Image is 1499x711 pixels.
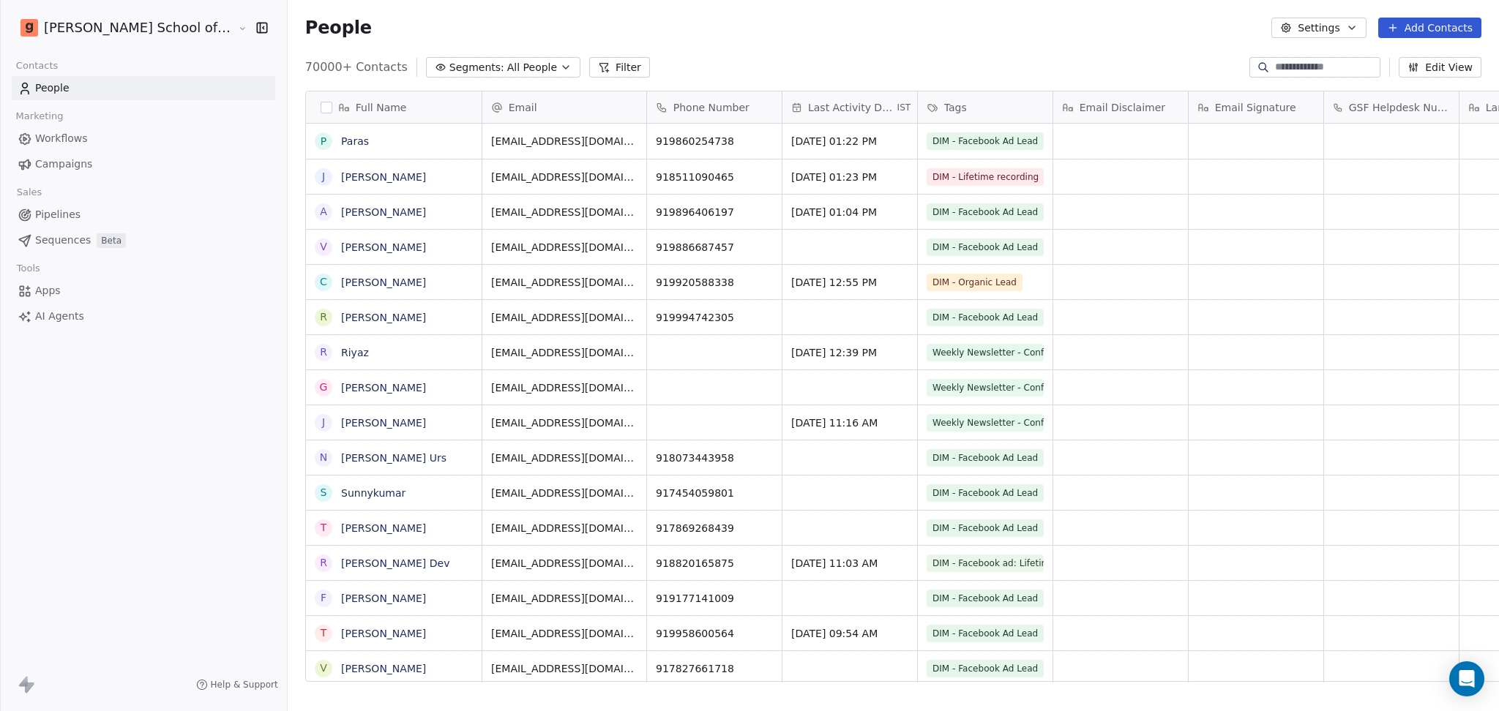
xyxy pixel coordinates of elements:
[791,626,908,641] span: [DATE] 09:54 AM
[322,415,325,430] div: J
[927,590,1044,607] span: DIM - Facebook Ad Lead
[656,626,773,641] span: 919958600564
[35,131,88,146] span: Workflows
[10,55,64,77] span: Contacts
[927,484,1044,502] span: DIM - Facebook Ad Lead
[35,80,70,96] span: People
[927,132,1044,150] span: DIM - Facebook Ad Lead
[341,241,426,253] a: [PERSON_NAME]
[18,15,228,40] button: [PERSON_NAME] School of Finance LLP
[927,449,1044,467] span: DIM - Facebook Ad Lead
[791,345,908,360] span: [DATE] 12:39 PM
[320,450,327,465] div: N
[491,556,638,571] span: [EMAIL_ADDRESS][DOMAIN_NAME]
[341,592,426,604] a: [PERSON_NAME]
[509,100,537,115] span: Email
[491,415,638,430] span: [EMAIL_ADDRESS][DOMAIN_NAME]
[341,347,369,358] a: Riyaz
[341,452,446,464] a: [PERSON_NAME] Urs
[491,380,638,395] span: [EMAIL_ADDRESS][DOMAIN_NAME]
[35,157,92,172] span: Campaigns
[927,660,1044,677] span: DIM - Facebook Ad Lead
[1378,18,1481,38] button: Add Contacts
[491,310,638,325] span: [EMAIL_ADDRESS][DOMAIN_NAME]
[320,274,327,290] div: C
[12,304,275,328] a: AI Agents
[12,279,275,303] a: Apps
[656,205,773,219] span: 919896406197
[791,275,908,290] span: [DATE] 12:55 PM
[927,309,1044,326] span: DIM - Facebook Ad Lead
[491,205,638,219] span: [EMAIL_ADDRESS][DOMAIN_NAME]
[12,228,275,252] a: SequencesBeta
[321,590,326,606] div: f
[927,168,1044,186] span: DIM - Lifetime recording
[322,169,325,184] div: J
[482,91,646,123] div: Email
[305,17,372,39] span: People
[927,274,1023,291] span: DIM - Organic Lead
[320,345,327,360] div: R
[927,625,1044,642] span: DIM - Facebook Ad Lead
[320,204,327,219] div: A
[97,233,126,248] span: Beta
[306,124,482,682] div: grid
[1189,91,1323,123] div: Email Signature
[319,380,327,395] div: g
[656,451,773,465] span: 918073443958
[211,679,278,691] span: Help & Support
[791,556,908,571] span: [DATE] 11:03 AM
[20,19,38,37] img: Goela%20School%20Logos%20(4).png
[791,170,908,184] span: [DATE] 01:23 PM
[656,310,773,325] span: 919994742305
[927,554,1044,572] span: DIM - Facebook ad: Lifetime Recording
[491,451,638,465] span: [EMAIL_ADDRESS][DOMAIN_NAME]
[341,135,369,147] a: Paras
[320,625,326,641] div: T
[491,170,638,184] span: [EMAIL_ADDRESS][DOMAIN_NAME]
[491,591,638,606] span: [EMAIL_ADDRESS][DOMAIN_NAME]
[656,240,773,255] span: 919886687457
[927,344,1044,361] span: Weekly Newsletter - Confirmed
[320,309,327,325] div: R
[12,152,275,176] a: Campaigns
[35,207,81,222] span: Pipelines
[1449,661,1484,696] div: Open Intercom Messenger
[927,379,1044,396] span: Weekly Newsletter - Confirmed
[35,283,61,298] span: Apps
[491,486,638,500] span: [EMAIL_ADDRESS][DOMAIN_NAME]
[341,276,426,288] a: [PERSON_NAME]
[341,312,426,323] a: [PERSON_NAME]
[791,415,908,430] span: [DATE] 11:16 AM
[1349,100,1450,115] span: GSF Helpdesk Number
[491,626,638,641] span: [EMAIL_ADDRESS][DOMAIN_NAME]
[897,102,911,113] span: IST
[1215,100,1296,115] span: Email Signature
[320,555,327,571] div: R
[10,181,48,203] span: Sales
[341,417,426,429] a: [PERSON_NAME]
[491,345,638,360] span: [EMAIL_ADDRESS][DOMAIN_NAME]
[1080,100,1165,115] span: Email Disclaimer
[927,414,1044,432] span: Weekly Newsletter - Confirmed
[656,591,773,606] span: 919177141009
[491,240,638,255] span: [EMAIL_ADDRESS][DOMAIN_NAME]
[305,59,408,76] span: 70000+ Contacts
[356,100,407,115] span: Full Name
[656,275,773,290] span: 919920588338
[341,382,426,394] a: [PERSON_NAME]
[341,206,426,218] a: [PERSON_NAME]
[791,134,908,148] span: [DATE] 01:22 PM
[196,679,278,691] a: Help & Support
[589,57,650,78] button: Filter
[1053,91,1188,123] div: Email Disclaimer
[647,91,782,123] div: Phone Number
[320,239,327,255] div: V
[791,205,908,219] span: [DATE] 01:04 PM
[944,100,967,115] span: Tags
[491,134,638,148] span: [EMAIL_ADDRESS][DOMAIN_NAME]
[491,661,638,676] span: [EMAIL_ADDRESS][DOMAIN_NAME]
[782,91,917,123] div: Last Activity DateIST
[341,628,426,639] a: [PERSON_NAME]
[341,487,405,499] a: Sunnykumar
